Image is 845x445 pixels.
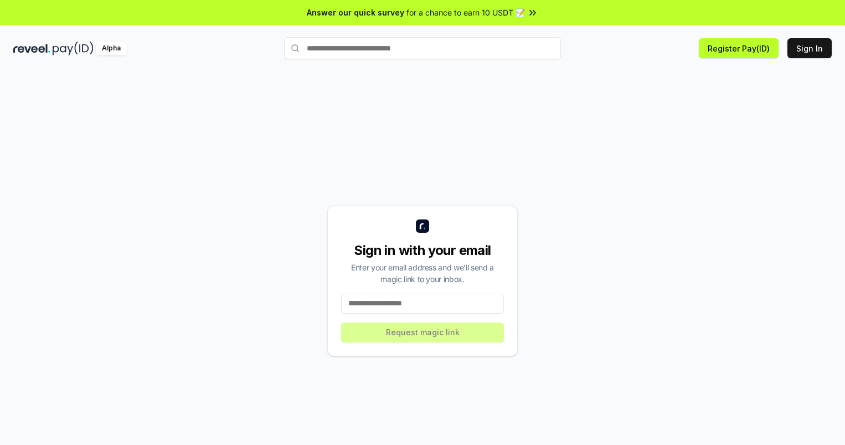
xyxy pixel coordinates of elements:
div: Alpha [96,42,127,55]
img: pay_id [53,42,94,55]
img: logo_small [416,219,429,233]
div: Enter your email address and we’ll send a magic link to your inbox. [341,262,504,285]
span: Answer our quick survey [307,7,404,18]
span: for a chance to earn 10 USDT 📝 [406,7,525,18]
button: Sign In [787,38,832,58]
div: Sign in with your email [341,242,504,259]
button: Register Pay(ID) [699,38,779,58]
img: reveel_dark [13,42,50,55]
